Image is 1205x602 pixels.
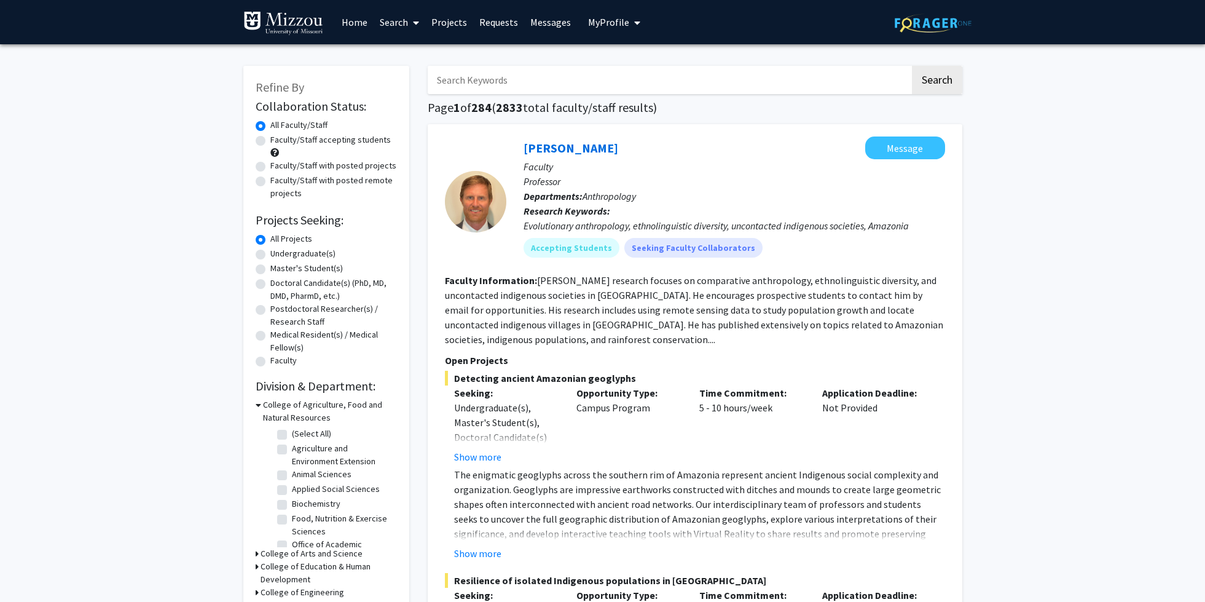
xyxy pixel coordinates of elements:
[270,247,336,260] label: Undergraduate(s)
[445,353,945,368] p: Open Projects
[261,586,344,599] h3: College of Engineering
[453,100,460,115] span: 1
[524,159,945,174] p: Faculty
[428,66,910,94] input: Search Keywords
[270,354,297,367] label: Faculty
[425,1,473,44] a: Projects
[256,99,397,114] h2: Collaboration Status:
[524,218,945,233] div: Evolutionary anthropology, ethnolinguistic diversity, uncontacted indigenous societies, Amazonia
[588,16,629,28] span: My Profile
[496,100,523,115] span: 2833
[445,274,943,346] fg-read-more: [PERSON_NAME] research focuses on comparative anthropology, ethnolinguistic diversity, and uncont...
[524,1,577,44] a: Messages
[524,205,610,217] b: Research Keywords:
[261,547,363,560] h3: College of Arts and Science
[524,140,618,156] a: [PERSON_NAME]
[292,538,394,564] label: Office of Academic Programs
[567,386,690,464] div: Campus Program
[690,386,813,464] div: 5 - 10 hours/week
[270,262,343,275] label: Master's Student(s)
[270,174,397,200] label: Faculty/Staff with posted remote projects
[445,573,945,588] span: Resilience of isolated Indigenous populations in [GEOGRAPHIC_DATA]
[374,1,425,44] a: Search
[261,560,397,586] h3: College of Education & Human Development
[912,66,962,94] button: Search
[270,159,396,172] label: Faculty/Staff with posted projects
[270,328,397,354] label: Medical Resident(s) / Medical Fellow(s)
[256,379,397,394] h2: Division & Department:
[270,232,312,245] label: All Projects
[270,133,391,146] label: Faculty/Staff accepting students
[428,100,962,115] h1: Page of ( total faculty/staff results)
[524,190,583,202] b: Departments:
[9,547,52,593] iframe: Chat
[699,386,804,400] p: Time Commitment:
[292,427,331,440] label: (Select All)
[270,303,397,328] label: Postdoctoral Researcher(s) / Research Staff
[445,274,537,287] b: Faculty Information:
[583,190,636,202] span: Anthropology
[336,1,374,44] a: Home
[471,100,492,115] span: 284
[454,450,501,464] button: Show more
[445,371,945,386] span: Detecting ancient Amazonian geoglyphs
[256,213,397,228] h2: Projects Seeking:
[256,79,304,95] span: Refine By
[243,11,323,36] img: University of Missouri Logo
[454,386,559,400] p: Seeking:
[895,14,971,33] img: ForagerOne Logo
[292,497,340,510] label: Biochemistry
[524,238,619,258] mat-chip: Accepting Students
[270,277,397,303] label: Doctoral Candidate(s) (PhD, MD, DMD, PharmD, etc.)
[473,1,524,44] a: Requests
[270,119,328,132] label: All Faculty/Staff
[822,386,927,400] p: Application Deadline:
[813,386,936,464] div: Not Provided
[524,174,945,189] p: Professor
[292,512,394,538] label: Food, Nutrition & Exercise Sciences
[292,468,351,481] label: Animal Sciences
[624,238,763,258] mat-chip: Seeking Faculty Collaborators
[292,483,380,496] label: Applied Social Sciences
[263,398,397,424] h3: College of Agriculture, Food and Natural Resources
[865,137,945,159] button: Message Rob Walker
[292,442,394,468] label: Agriculture and Environment Extension
[454,546,501,561] button: Show more
[576,386,681,400] p: Opportunity Type:
[454,400,559,518] div: Undergraduate(s), Master's Student(s), Doctoral Candidate(s) (PhD, MD, DMD, PharmD, etc.), Postdo...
